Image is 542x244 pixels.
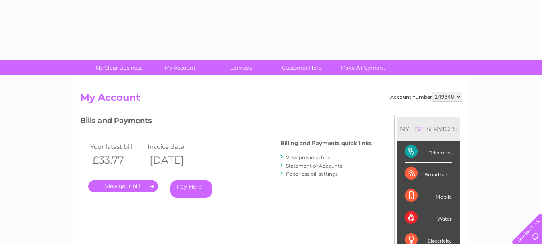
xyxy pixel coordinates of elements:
a: Make A Payment [330,60,396,75]
a: Pay Here [170,180,212,198]
h3: Bills and Payments [80,115,372,129]
a: My Account [147,60,213,75]
h4: Billing and Payments quick links [280,140,372,146]
a: Services [208,60,274,75]
h2: My Account [80,92,462,107]
a: Paperless bill settings [286,171,338,177]
a: Customer Help [269,60,335,75]
a: Statement of Accounts [286,163,342,169]
a: View previous bills [286,154,330,160]
td: Your latest bill [88,141,146,152]
div: Account number [390,92,462,102]
div: MY SERVICES [397,117,460,140]
div: Telecoms [405,141,452,163]
td: Invoice date [146,141,203,152]
a: . [88,180,158,192]
th: [DATE] [146,152,203,168]
a: My Clear Business [86,60,152,75]
div: Broadband [405,163,452,185]
th: £33.77 [88,152,146,168]
div: Mobile [405,185,452,207]
div: LIVE [410,125,426,133]
div: Water [405,207,452,229]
